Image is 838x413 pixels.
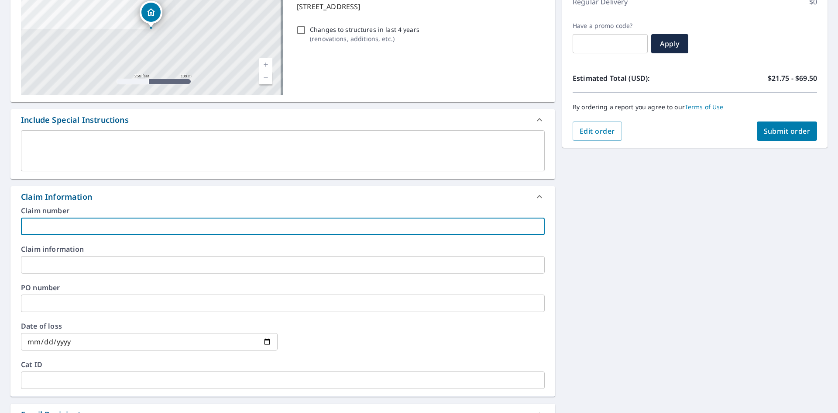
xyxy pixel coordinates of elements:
[580,126,615,136] span: Edit order
[21,246,545,253] label: Claim information
[21,191,92,203] div: Claim Information
[573,73,695,83] p: Estimated Total (USD):
[10,109,555,130] div: Include Special Instructions
[21,207,545,214] label: Claim number
[21,114,129,126] div: Include Special Instructions
[764,126,811,136] span: Submit order
[10,186,555,207] div: Claim Information
[310,34,419,43] p: ( renovations, additions, etc. )
[757,121,817,141] button: Submit order
[685,103,724,111] a: Terms of Use
[658,39,681,49] span: Apply
[21,323,278,330] label: Date of loss
[768,73,817,83] p: $21.75 - $69.50
[297,1,541,12] p: [STREET_ADDRESS]
[573,103,817,111] p: By ordering a report you agree to our
[310,25,419,34] p: Changes to structures in last 4 years
[573,22,648,30] label: Have a promo code?
[573,121,622,141] button: Edit order
[259,71,272,84] a: Current Level 17, Zoom Out
[140,1,162,28] div: Dropped pin, building 1, Residential property, 95 Carib Dr Merritt Island, FL 32952
[21,361,545,368] label: Cat ID
[21,284,545,291] label: PO number
[259,58,272,71] a: Current Level 17, Zoom In
[651,34,688,53] button: Apply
